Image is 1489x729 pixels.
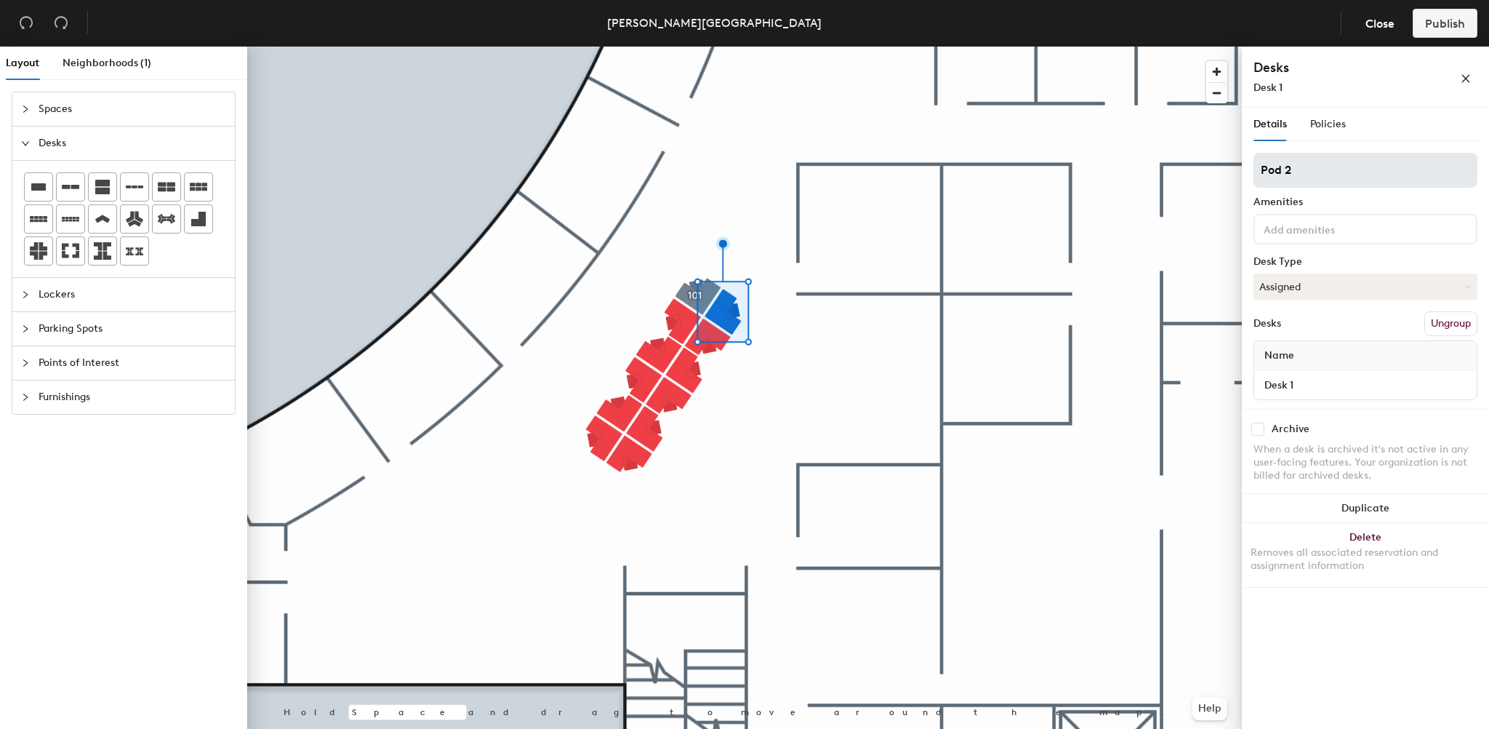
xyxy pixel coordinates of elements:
[1253,196,1477,208] div: Amenities
[63,57,151,69] span: Neighborhoods (1)
[21,290,30,299] span: collapsed
[39,92,226,126] span: Spaces
[1310,118,1346,130] span: Policies
[1253,81,1283,94] span: Desk 1
[1253,274,1477,300] button: Assigned
[21,139,30,148] span: expanded
[1253,58,1413,77] h4: Desks
[1242,523,1489,587] button: DeleteRemoves all associated reservation and assignment information
[1413,9,1477,38] button: Publish
[1461,73,1471,84] span: close
[1242,494,1489,523] button: Duplicate
[1251,546,1480,573] div: Removes all associated reservation and assignment information
[1365,17,1394,31] span: Close
[39,346,226,380] span: Points of Interest
[21,393,30,402] span: collapsed
[21,105,30,113] span: collapsed
[21,359,30,367] span: collapsed
[21,324,30,333] span: collapsed
[1261,220,1392,237] input: Add amenities
[19,15,33,30] span: undo
[1353,9,1407,38] button: Close
[47,9,76,38] button: Redo (⌘ + ⇧ + Z)
[39,278,226,311] span: Lockers
[39,127,226,160] span: Desks
[607,14,822,32] div: [PERSON_NAME][GEOGRAPHIC_DATA]
[1192,697,1227,720] button: Help
[1257,343,1301,369] span: Name
[1424,311,1477,336] button: Ungroup
[1253,318,1281,330] div: Desks
[1253,443,1477,482] div: When a desk is archived it's not active in any user-facing features. Your organization is not bil...
[1257,375,1474,395] input: Unnamed desk
[6,57,39,69] span: Layout
[12,9,41,38] button: Undo (⌘ + Z)
[39,381,226,414] span: Furnishings
[1253,256,1477,268] div: Desk Type
[1253,118,1287,130] span: Details
[39,312,226,346] span: Parking Spots
[1272,423,1309,435] div: Archive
